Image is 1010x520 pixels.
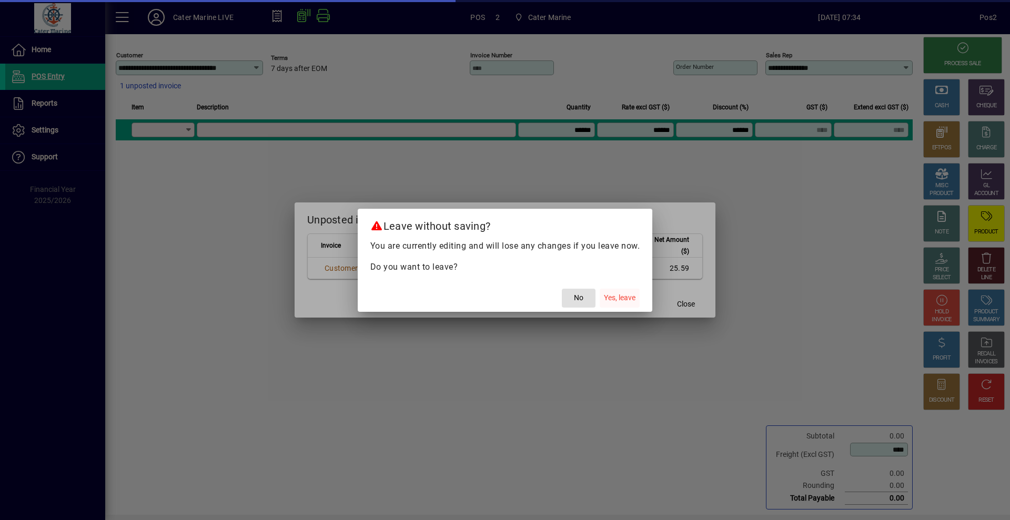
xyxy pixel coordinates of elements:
[358,209,653,239] h2: Leave without saving?
[370,240,640,252] p: You are currently editing and will lose any changes if you leave now.
[370,261,640,273] p: Do you want to leave?
[600,289,640,308] button: Yes, leave
[574,292,583,303] span: No
[562,289,595,308] button: No
[604,292,635,303] span: Yes, leave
